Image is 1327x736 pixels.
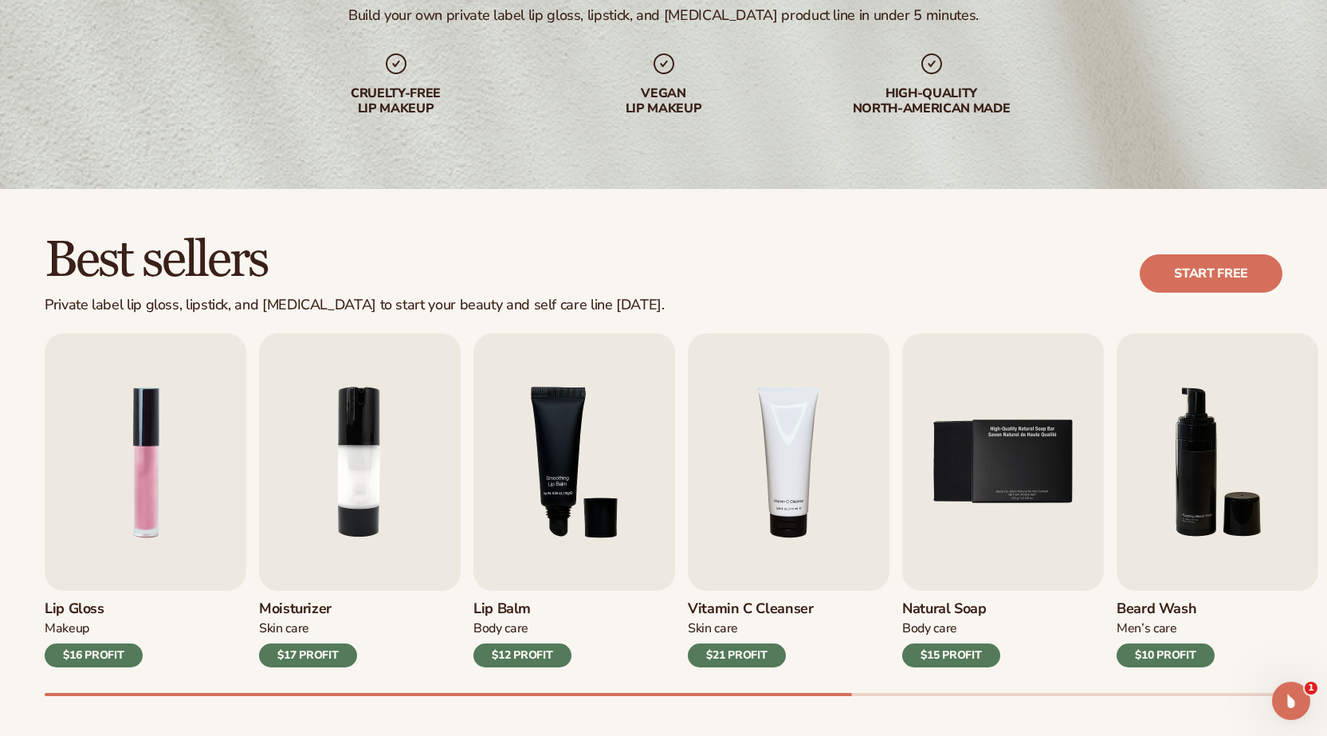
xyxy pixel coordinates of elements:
[259,644,357,667] div: $17 PROFIT
[902,644,1000,667] div: $15 PROFIT
[688,644,786,667] div: $21 PROFIT
[1117,333,1318,667] a: 6 / 9
[259,600,357,618] h3: Moisturizer
[1117,600,1215,618] h3: Beard Wash
[562,86,766,116] div: Vegan lip makeup
[902,620,1000,637] div: Body Care
[473,644,571,667] div: $12 PROFIT
[473,333,675,667] a: 3 / 9
[688,333,889,667] a: 4 / 9
[473,620,571,637] div: Body Care
[45,600,143,618] h3: Lip Gloss
[259,333,461,667] a: 2 / 9
[1272,682,1310,720] iframe: Intercom live chat
[259,620,357,637] div: Skin Care
[902,333,1104,667] a: 5 / 9
[830,86,1034,116] div: High-quality North-american made
[348,6,979,25] div: Build your own private label lip gloss, lipstick, and [MEDICAL_DATA] product line in under 5 minu...
[45,297,665,314] div: Private label lip gloss, lipstick, and [MEDICAL_DATA] to start your beauty and self care line [DA...
[1140,254,1282,293] a: Start free
[1117,644,1215,667] div: $10 PROFIT
[1305,682,1317,695] span: 1
[45,620,143,637] div: Makeup
[688,600,814,618] h3: Vitamin C Cleanser
[688,620,814,637] div: Skin Care
[45,333,246,667] a: 1 / 9
[45,234,665,287] h2: Best sellers
[473,600,571,618] h3: Lip Balm
[45,644,143,667] div: $16 PROFIT
[902,600,1000,618] h3: Natural Soap
[1117,620,1215,637] div: Men’s Care
[294,86,498,116] div: Cruelty-free lip makeup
